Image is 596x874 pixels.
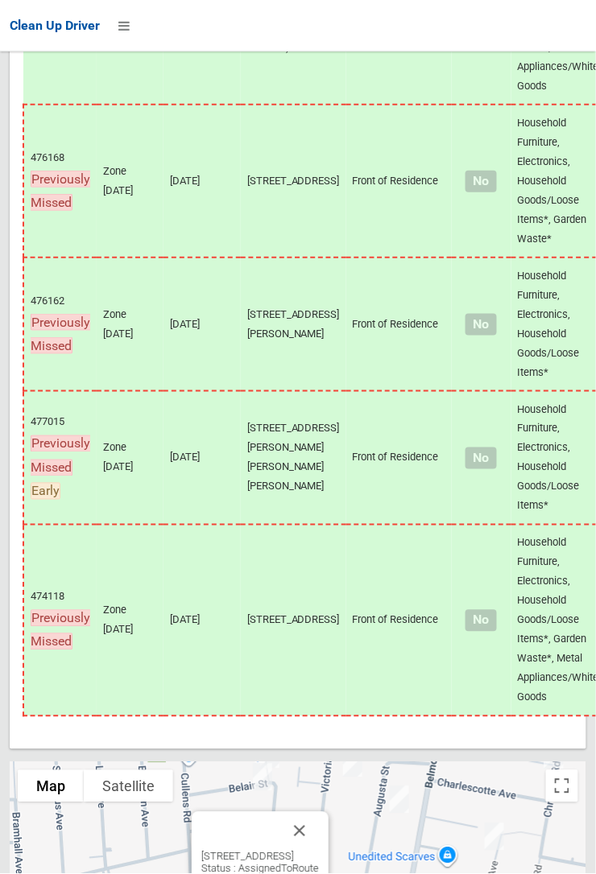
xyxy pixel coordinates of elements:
[18,770,84,802] button: Show street map
[163,105,241,258] td: [DATE]
[23,105,97,258] td: 476168
[246,757,279,798] div: 8-10 Belair Street, PUNCHBOWL NSW 2196<br>Status : AssignedToRoute<br><a href="/driver/booking/47...
[546,770,578,802] button: Toggle fullscreen view
[466,447,497,469] span: No
[346,391,452,525] td: Front of Residence
[346,258,452,391] td: Front of Residence
[241,525,346,716] td: [STREET_ADDRESS]
[280,812,319,851] button: Close
[466,171,497,192] span: No
[458,318,505,332] h4: Normal sized
[97,105,163,258] td: Zone [DATE]
[23,258,97,391] td: 476162
[97,391,163,525] td: Zone [DATE]
[31,314,90,355] span: Previously Missed
[346,105,452,258] td: Front of Residence
[458,175,505,188] h4: Normal sized
[31,483,60,500] span: Early
[31,435,90,476] span: Previously Missed
[31,610,90,651] span: Previously Missed
[346,525,452,716] td: Front of Residence
[241,258,346,391] td: [STREET_ADDRESS][PERSON_NAME]
[466,610,497,632] span: No
[97,525,163,716] td: Zone [DATE]
[241,391,346,525] td: [STREET_ADDRESS][PERSON_NAME][PERSON_NAME][PERSON_NAME]
[23,525,97,716] td: 474118
[97,258,163,391] td: Zone [DATE]
[383,780,416,820] div: 28 Augusta Street, PUNCHBOWL NSW 2196<br>Status : Collected<br><a href="/driver/booking/466834/co...
[458,614,505,628] h4: Normal sized
[163,391,241,525] td: [DATE]
[163,258,241,391] td: [DATE]
[466,314,497,336] span: No
[478,817,511,857] div: 28 Lumeah Avenue, PUNCHBOWL NSW 2196<br>Status : Collected<br><a href="/driver/booking/476996/com...
[241,105,346,258] td: [STREET_ADDRESS]
[337,744,369,784] div: 86 Victoria Road, PUNCHBOWL NSW 2196<br>Status : AssignedToRoute<br><a href="/driver/booking/4754...
[10,14,100,38] a: Clean Up Driver
[163,525,241,716] td: [DATE]
[10,18,100,33] span: Clean Up Driver
[23,391,97,525] td: 477015
[458,451,505,465] h4: Normal sized
[31,171,90,212] span: Previously Missed
[84,770,173,802] button: Show satellite imagery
